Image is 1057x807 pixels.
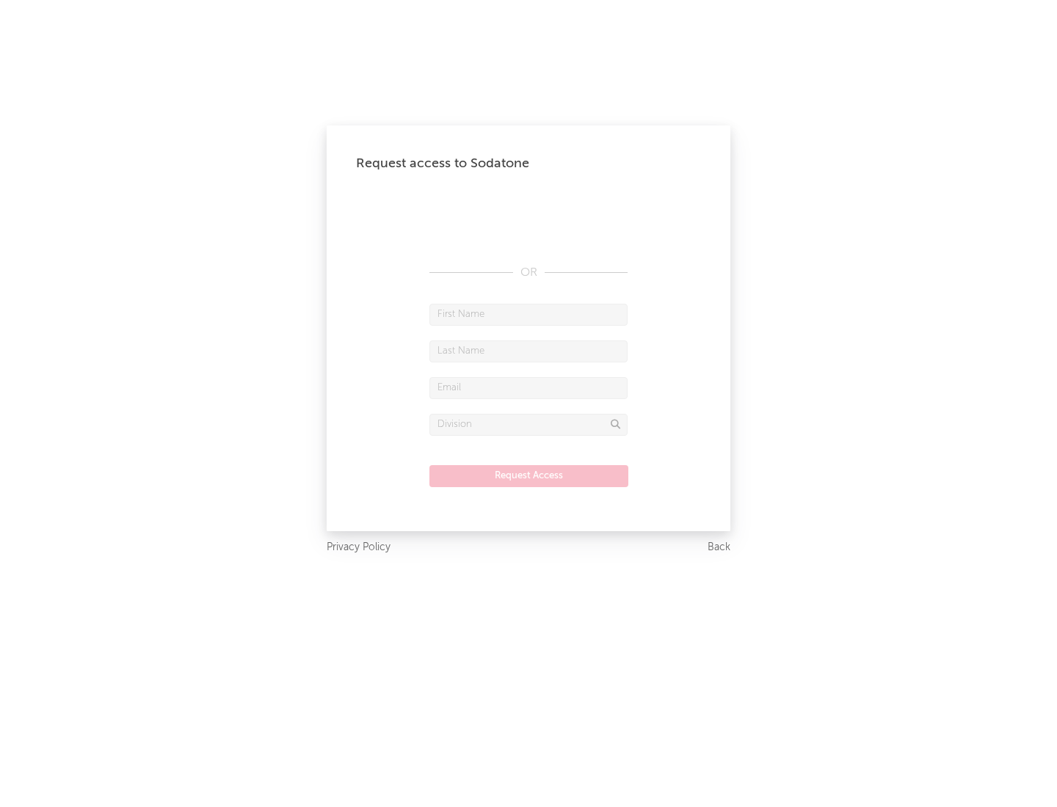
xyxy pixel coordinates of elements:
div: Request access to Sodatone [356,155,701,172]
input: Email [429,377,628,399]
input: First Name [429,304,628,326]
button: Request Access [429,465,628,487]
input: Last Name [429,340,628,362]
div: OR [429,264,628,282]
a: Back [708,538,730,557]
a: Privacy Policy [327,538,391,557]
input: Division [429,414,628,436]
